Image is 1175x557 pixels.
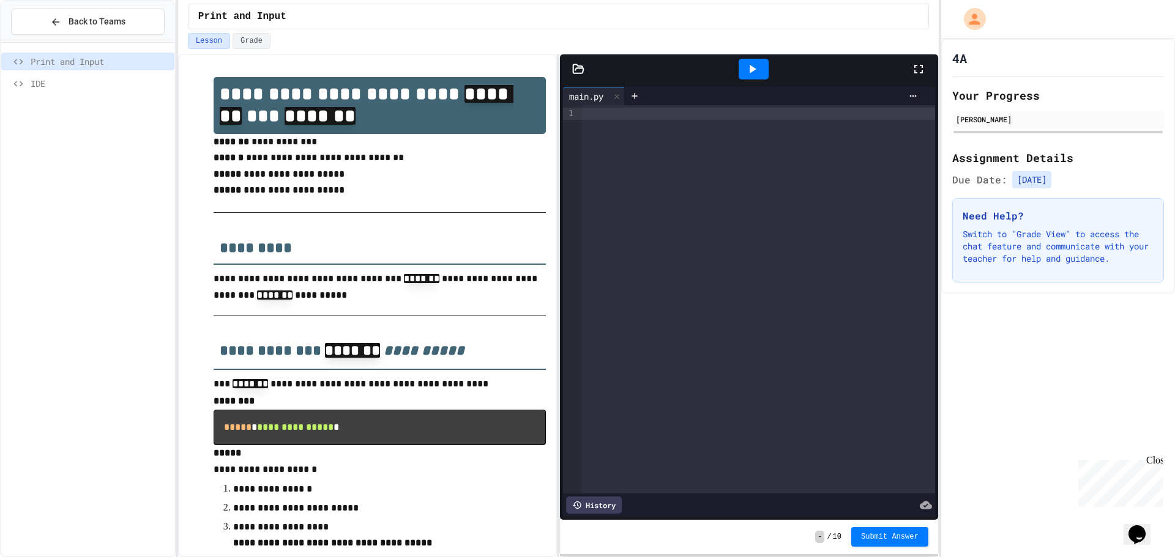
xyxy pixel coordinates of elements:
h2: Your Progress [952,87,1164,104]
h2: Assignment Details [952,149,1164,166]
div: History [566,496,622,514]
div: main.py [563,87,625,105]
iframe: chat widget [1124,508,1163,545]
div: main.py [563,90,610,103]
button: Grade [233,33,270,49]
span: - [815,531,824,543]
span: Due Date: [952,172,1007,187]
span: Print and Input [198,9,286,24]
p: Switch to "Grade View" to access the chat feature and communicate with your teacher for help and ... [963,228,1154,265]
h1: 4A [952,50,967,67]
span: Print and Input [31,55,170,68]
span: [DATE] [1012,171,1051,188]
button: Lesson [188,33,230,49]
button: Back to Teams [11,9,165,35]
iframe: chat widget [1073,455,1163,507]
span: Submit Answer [861,532,919,542]
div: My Account [951,5,989,33]
div: [PERSON_NAME] [956,114,1160,125]
span: / [827,532,831,542]
div: 1 [563,108,575,120]
div: Chat with us now!Close [5,5,84,78]
span: 10 [833,532,841,542]
h3: Need Help? [963,208,1154,223]
button: Submit Answer [851,527,928,547]
span: IDE [31,77,170,90]
span: Back to Teams [69,15,125,28]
